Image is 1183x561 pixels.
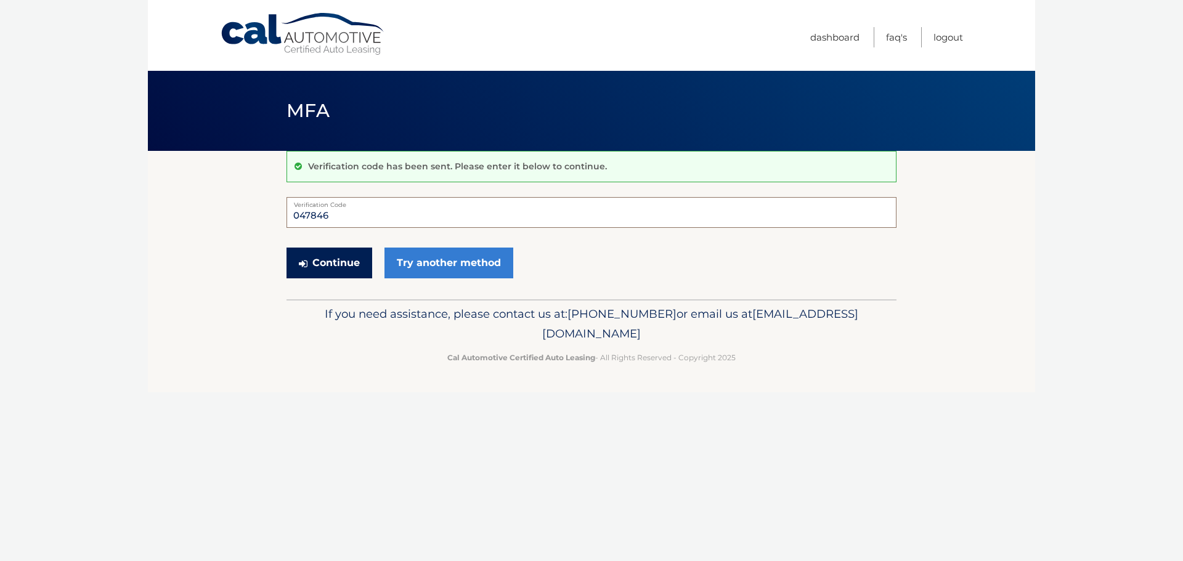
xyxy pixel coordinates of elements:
[295,304,888,344] p: If you need assistance, please contact us at: or email us at
[933,27,963,47] a: Logout
[295,351,888,364] p: - All Rights Reserved - Copyright 2025
[287,248,372,278] button: Continue
[567,307,677,321] span: [PHONE_NUMBER]
[542,307,858,341] span: [EMAIL_ADDRESS][DOMAIN_NAME]
[447,353,595,362] strong: Cal Automotive Certified Auto Leasing
[886,27,907,47] a: FAQ's
[220,12,386,56] a: Cal Automotive
[308,161,607,172] p: Verification code has been sent. Please enter it below to continue.
[287,197,896,207] label: Verification Code
[287,99,330,122] span: MFA
[287,197,896,228] input: Verification Code
[384,248,513,278] a: Try another method
[810,27,860,47] a: Dashboard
